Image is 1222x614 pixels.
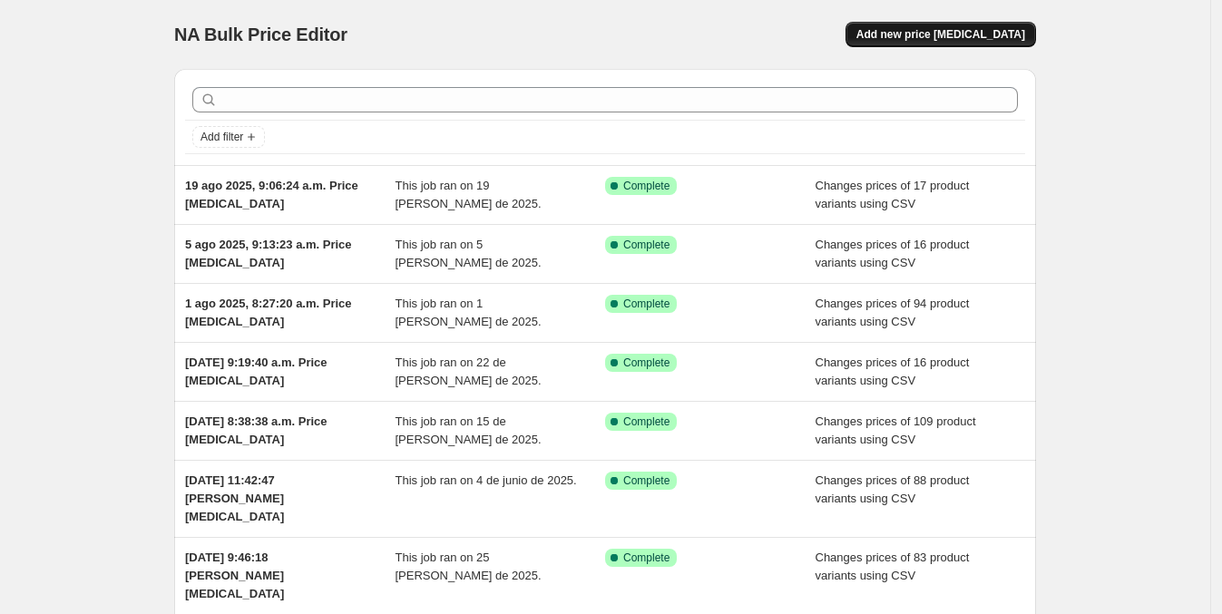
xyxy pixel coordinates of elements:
[396,238,542,269] span: This job ran on 5 [PERSON_NAME] de 2025.
[623,473,670,488] span: Complete
[623,238,670,252] span: Complete
[856,27,1025,42] span: Add new price [MEDICAL_DATA]
[623,414,670,429] span: Complete
[185,356,327,387] span: [DATE] 9:19:40 a.m. Price [MEDICAL_DATA]
[396,473,577,487] span: This job ran on 4 de junio de 2025.
[396,297,542,328] span: This job ran on 1 [PERSON_NAME] de 2025.
[185,238,352,269] span: 5 ago 2025, 9:13:23 a.m. Price [MEDICAL_DATA]
[816,297,970,328] span: Changes prices of 94 product variants using CSV
[846,22,1036,47] button: Add new price [MEDICAL_DATA]
[396,414,542,446] span: This job ran on 15 de [PERSON_NAME] de 2025.
[623,179,670,193] span: Complete
[816,238,970,269] span: Changes prices of 16 product variants using CSV
[200,130,243,144] span: Add filter
[816,414,976,446] span: Changes prices of 109 product variants using CSV
[816,356,970,387] span: Changes prices of 16 product variants using CSV
[623,297,670,311] span: Complete
[185,414,327,446] span: [DATE] 8:38:38 a.m. Price [MEDICAL_DATA]
[185,179,358,210] span: 19 ago 2025, 9:06:24 a.m. Price [MEDICAL_DATA]
[623,356,670,370] span: Complete
[185,297,352,328] span: 1 ago 2025, 8:27:20 a.m. Price [MEDICAL_DATA]
[816,179,970,210] span: Changes prices of 17 product variants using CSV
[623,551,670,565] span: Complete
[185,473,284,523] span: [DATE] 11:42:47 [PERSON_NAME] [MEDICAL_DATA]
[816,473,970,505] span: Changes prices of 88 product variants using CSV
[396,179,542,210] span: This job ran on 19 [PERSON_NAME] de 2025.
[192,126,265,148] button: Add filter
[396,551,542,582] span: This job ran on 25 [PERSON_NAME] de 2025.
[396,356,542,387] span: This job ran on 22 de [PERSON_NAME] de 2025.
[185,551,284,600] span: [DATE] 9:46:18 [PERSON_NAME] [MEDICAL_DATA]
[816,551,970,582] span: Changes prices of 83 product variants using CSV
[174,24,347,44] span: NA Bulk Price Editor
